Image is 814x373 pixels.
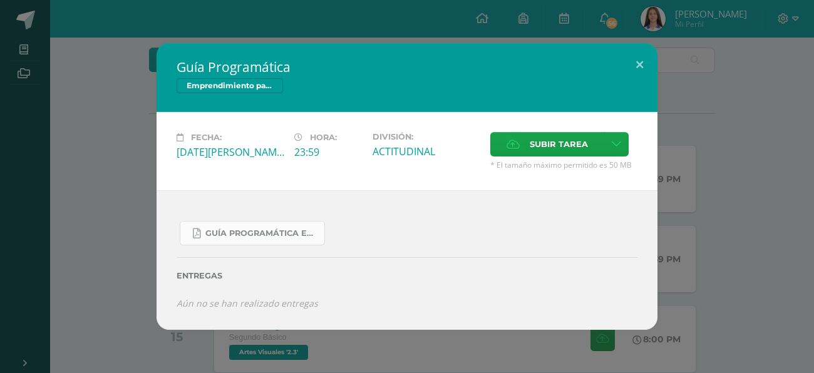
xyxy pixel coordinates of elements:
i: Aún no se han realizado entregas [177,297,318,309]
div: [DATE][PERSON_NAME] [177,145,284,159]
a: Guía Programática Emprendimiento 2do Básico - 3 Bloque - Prof. [PERSON_NAME].pdf [180,221,325,245]
span: Subir tarea [530,133,588,156]
span: Emprendimiento para la Productividad [177,78,283,93]
button: Close (Esc) [622,43,657,86]
div: 23:59 [294,145,363,159]
h2: Guía Programática [177,58,637,76]
label: Entregas [177,271,637,280]
span: Hora: [310,133,337,142]
div: ACTITUDINAL [373,145,480,158]
label: División: [373,132,480,141]
span: Guía Programática Emprendimiento 2do Básico - 3 Bloque - Prof. [PERSON_NAME].pdf [205,228,318,238]
span: Fecha: [191,133,222,142]
span: * El tamaño máximo permitido es 50 MB [490,160,637,170]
